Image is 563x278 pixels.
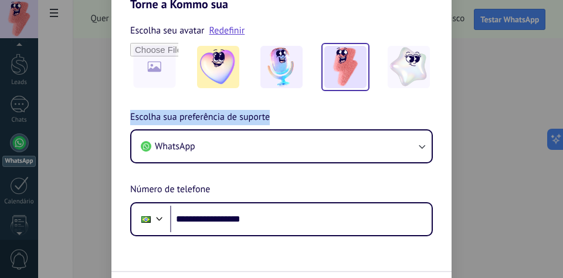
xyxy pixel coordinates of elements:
img: -1.jpeg [197,46,239,88]
span: WhatsApp [155,140,195,152]
div: Brazil: + 55 [135,207,157,232]
span: Número de telefone [130,182,210,197]
img: -3.jpeg [324,46,367,88]
button: WhatsApp [131,130,432,162]
img: -4.jpeg [388,46,430,88]
a: Redefinir [209,25,245,36]
span: Escolha sua preferência de suporte [130,110,270,125]
img: -2.jpeg [260,46,303,88]
span: Escolha seu avatar [130,23,205,38]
